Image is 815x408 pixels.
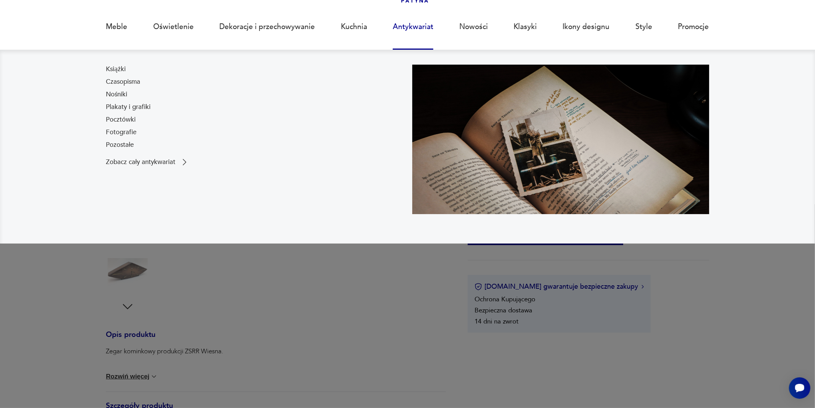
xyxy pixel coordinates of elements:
[106,115,136,124] a: Pocztówki
[789,377,810,399] iframe: Smartsupp widget button
[106,102,151,112] a: Plakaty i grafiki
[106,159,175,165] p: Zobacz cały antykwariat
[412,65,709,215] img: c8a9187830f37f141118a59c8d49ce82.jpg
[106,158,189,167] a: Zobacz cały antykwariat
[219,9,315,44] a: Dekoracje i przechowywanie
[106,65,126,74] a: Książki
[678,9,709,44] a: Promocje
[459,9,488,44] a: Nowości
[635,9,652,44] a: Style
[341,9,367,44] a: Kuchnia
[514,9,537,44] a: Klasyki
[106,90,127,99] a: Nośniki
[106,140,134,150] a: Pozostałe
[563,9,610,44] a: Ikony designu
[393,9,433,44] a: Antykwariat
[106,77,140,86] a: Czasopisma
[106,128,136,137] a: Fotografie
[106,9,127,44] a: Meble
[153,9,194,44] a: Oświetlenie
